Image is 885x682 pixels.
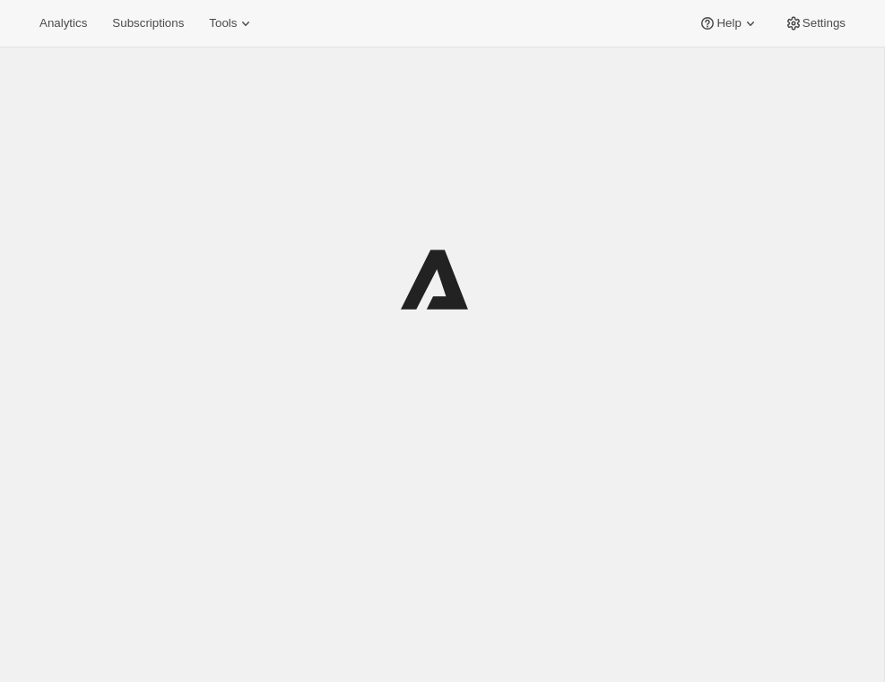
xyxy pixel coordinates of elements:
button: Help [688,11,769,36]
span: Analytics [39,16,87,31]
span: Help [716,16,741,31]
button: Settings [774,11,856,36]
span: Settings [803,16,846,31]
button: Subscriptions [101,11,195,36]
button: Analytics [29,11,98,36]
button: Tools [198,11,265,36]
span: Tools [209,16,237,31]
span: Subscriptions [112,16,184,31]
